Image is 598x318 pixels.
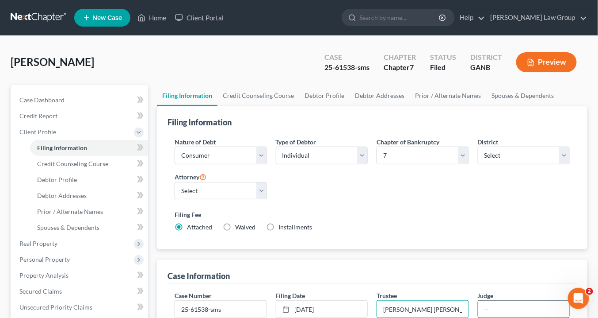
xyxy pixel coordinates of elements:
[37,192,87,199] span: Debtor Addresses
[478,301,569,318] input: --
[12,283,148,299] a: Secured Claims
[133,10,171,26] a: Home
[410,63,414,71] span: 7
[175,137,216,147] label: Nature of Debt
[377,301,468,318] input: --
[19,256,70,263] span: Personal Property
[175,291,212,300] label: Case Number
[384,62,416,73] div: Chapter
[276,291,305,300] label: Filing Date
[586,288,593,295] span: 2
[168,271,230,281] div: Case Information
[30,204,148,220] a: Prior / Alternate Names
[478,291,494,300] label: Judge
[30,140,148,156] a: Filing Information
[168,117,232,128] div: Filing Information
[276,301,367,318] a: [DATE]
[324,62,369,73] div: 25-61538-sms
[19,303,92,311] span: Unsecured Priority Claims
[455,10,485,26] a: Help
[235,223,255,231] span: Waived
[278,223,312,231] span: Installments
[30,156,148,172] a: Credit Counseling Course
[276,137,316,147] label: Type of Debtor
[486,10,587,26] a: [PERSON_NAME] Law Group
[19,271,69,279] span: Property Analysis
[37,160,108,167] span: Credit Counseling Course
[19,240,57,247] span: Real Property
[11,55,94,68] span: [PERSON_NAME]
[30,220,148,236] a: Spouses & Dependents
[19,112,57,120] span: Credit Report
[377,291,397,300] label: Trustee
[299,85,350,106] a: Debtor Profile
[350,85,410,106] a: Debtor Addresses
[410,85,486,106] a: Prior / Alternate Names
[478,137,499,147] label: District
[430,52,456,62] div: Status
[359,9,440,26] input: Search by name...
[470,52,502,62] div: District
[175,301,266,318] input: Enter case number...
[217,85,299,106] a: Credit Counseling Course
[175,210,570,219] label: Filing Fee
[12,268,148,283] a: Property Analysis
[157,85,217,106] a: Filing Information
[384,52,416,62] div: Chapter
[470,62,502,73] div: GANB
[19,128,56,136] span: Client Profile
[171,10,228,26] a: Client Portal
[37,176,77,183] span: Debtor Profile
[430,62,456,73] div: Filed
[19,96,65,104] span: Case Dashboard
[30,172,148,188] a: Debtor Profile
[19,287,62,295] span: Secured Claims
[187,223,212,231] span: Attached
[486,85,559,106] a: Spouses & Dependents
[92,15,122,21] span: New Case
[37,224,99,231] span: Spouses & Dependents
[30,188,148,204] a: Debtor Addresses
[175,171,206,182] label: Attorney
[324,52,369,62] div: Case
[12,299,148,315] a: Unsecured Priority Claims
[516,52,577,72] button: Preview
[37,144,87,151] span: Filing Information
[12,92,148,108] a: Case Dashboard
[568,288,589,309] iframe: Intercom live chat
[377,137,439,147] label: Chapter of Bankruptcy
[37,208,103,215] span: Prior / Alternate Names
[12,108,148,124] a: Credit Report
